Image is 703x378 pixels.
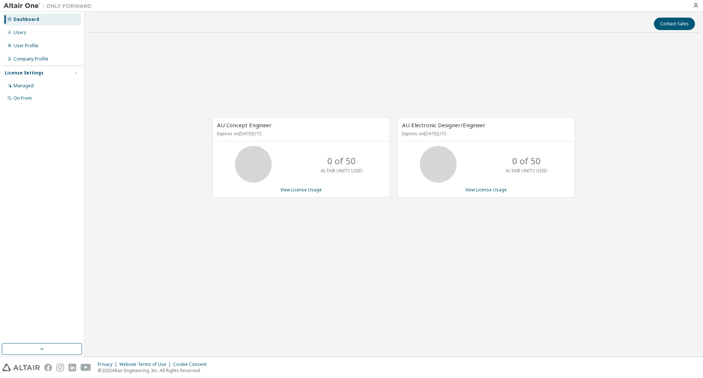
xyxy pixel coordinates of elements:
p: Expires on [DATE] UTC [402,131,568,137]
div: Privacy [98,362,119,367]
div: Dashboard [14,16,39,22]
div: Cookie Consent [173,362,211,367]
div: Managed [14,83,34,89]
img: facebook.svg [44,364,52,371]
span: AU Concept Engineer [217,121,272,129]
div: Website Terms of Use [119,362,173,367]
div: On Prem [14,95,32,101]
p: Expires on [DATE] UTC [217,131,383,137]
div: License Settings [5,70,44,76]
div: User Profile [14,43,38,49]
a: View License Usage [280,187,322,193]
p: ALTAIR UNITS USED [321,168,362,174]
p: 0 of 50 [327,155,356,167]
a: View License Usage [465,187,507,193]
span: AU Electronic Designer/Engineer [402,121,486,129]
p: 0 of 50 [512,155,541,167]
button: Contact Sales [654,18,695,30]
p: ALTAIR UNITS USED [506,168,547,174]
img: Altair One [4,2,95,10]
img: linkedin.svg [68,364,76,371]
img: instagram.svg [56,364,64,371]
div: Users [14,30,26,36]
img: altair_logo.svg [2,364,40,371]
p: © 2025 Altair Engineering, Inc. All Rights Reserved. [98,367,211,374]
img: youtube.svg [81,364,91,371]
div: Company Profile [14,56,48,62]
